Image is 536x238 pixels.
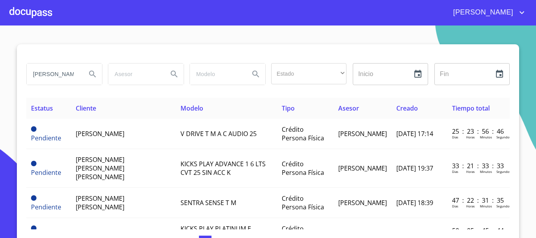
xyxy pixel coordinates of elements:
span: Crédito Persona Física [282,125,324,142]
span: Asesor [338,104,359,113]
span: [PERSON_NAME] [447,6,517,19]
p: Dias [452,169,458,174]
span: [DATE] 19:37 [396,164,433,173]
span: [PERSON_NAME] [338,164,387,173]
input: search [190,64,243,85]
span: Pendiente [31,161,36,166]
span: Modelo [180,104,203,113]
p: Horas [466,135,475,139]
span: Crédito Persona Física [282,160,324,177]
button: Search [246,65,265,84]
span: Creado [396,104,418,113]
p: Dias [452,204,458,208]
span: [PERSON_NAME] [PERSON_NAME] [76,194,124,211]
span: Pendiente [31,134,61,142]
p: Segundos [496,169,511,174]
span: Tiempo total [452,104,490,113]
span: SENTRA SENSE T M [180,198,236,207]
span: Tipo [282,104,295,113]
input: search [27,64,80,85]
input: search [108,64,162,85]
p: Minutos [480,204,492,208]
span: Crédito Persona Física [282,194,324,211]
span: [DATE] 17:14 [396,129,433,138]
span: [PERSON_NAME] [338,229,387,237]
span: KICKS PLAY ADVANCE 1 6 LTS CVT 25 SIN ACC K [180,160,266,177]
div: ​ [271,63,346,84]
button: Search [165,65,184,84]
p: 33 : 21 : 33 : 33 [452,162,505,170]
span: Estatus [31,104,53,113]
p: Segundos [496,204,511,208]
p: Horas [466,169,475,174]
button: account of current user [447,6,527,19]
span: Pendiente [31,195,36,201]
span: Cliente [76,104,96,113]
p: Minutos [480,169,492,174]
span: Pendiente [31,225,36,231]
span: Pendiente [31,168,61,177]
span: [PERSON_NAME] [76,129,124,138]
button: Search [83,65,102,84]
span: [DATE] 11:25 [396,229,433,237]
span: V DRIVE T M A C AUDIO 25 [180,129,257,138]
p: Segundos [496,135,511,139]
p: 50 : 05 : 45 : 44 [452,226,505,235]
span: [PERSON_NAME] [338,198,387,207]
p: Dias [452,135,458,139]
span: [PERSON_NAME] [PERSON_NAME] [PERSON_NAME] [76,155,124,181]
span: Pendiente [31,126,36,132]
span: [DATE] 18:39 [396,198,433,207]
p: 25 : 23 : 56 : 46 [452,127,505,136]
span: [PERSON_NAME] [338,129,387,138]
p: 47 : 22 : 31 : 35 [452,196,505,205]
p: Minutos [480,135,492,139]
span: Pendiente [31,203,61,211]
span: [PERSON_NAME] [76,229,124,237]
p: Horas [466,204,475,208]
